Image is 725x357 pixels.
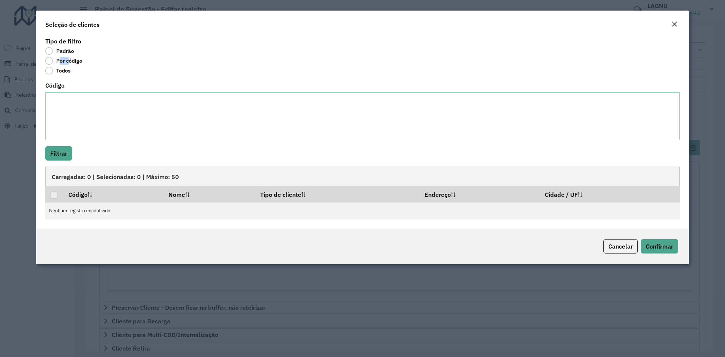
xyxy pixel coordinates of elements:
span: Cancelar [608,243,633,250]
th: Código [63,186,163,202]
button: Close [669,20,680,29]
em: Fechar [671,21,677,27]
button: Cancelar [603,239,638,253]
label: Padrão [45,47,74,55]
span: Confirmar [646,243,673,250]
th: Tipo de cliente [255,186,419,202]
label: Código [45,81,65,90]
label: Todos [45,67,71,74]
th: Endereço [419,186,540,202]
button: Filtrar [45,146,72,161]
div: Carregadas: 0 | Selecionadas: 0 | Máximo: 50 [45,167,680,186]
label: Tipo de filtro [45,37,81,46]
th: Cidade / UF [540,186,680,202]
button: Confirmar [641,239,678,253]
label: Por código [45,57,82,65]
td: Nenhum registro encontrado [45,202,680,219]
th: Nome [163,186,255,202]
h4: Seleção de clientes [45,20,100,29]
